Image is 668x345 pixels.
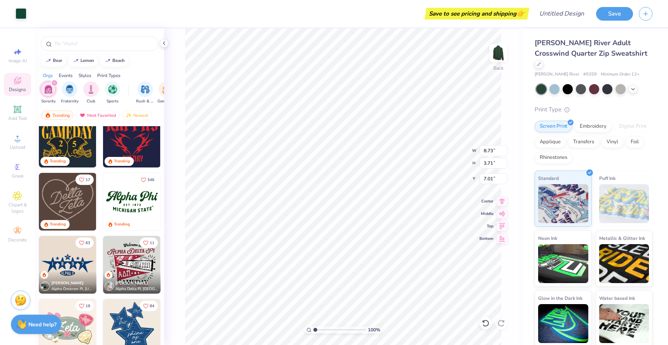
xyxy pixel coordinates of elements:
span: [PERSON_NAME] River Adult Crosswind Quarter Zip Sweatshirt [535,38,647,58]
img: Rush & Bid Image [141,85,150,94]
div: filter for Fraternity [61,81,79,104]
button: filter button [157,81,175,104]
span: 63 [86,241,90,245]
button: Save [596,7,633,21]
span: 19 [86,304,90,308]
span: [PERSON_NAME] [51,280,84,286]
span: Greek [12,173,24,179]
img: trend_line.gif [73,58,79,63]
span: Rush & Bid [136,99,154,104]
div: Screen Print [535,121,572,132]
img: Standard [538,184,588,223]
img: trending.gif [45,113,51,118]
span: Sports [107,99,119,104]
button: Like [140,238,158,248]
img: ead2b24a-117b-4488-9b34-c08fd5176a7b [96,173,154,231]
span: Upload [10,144,25,150]
div: Styles [79,72,91,79]
span: Sorority [41,99,56,104]
div: Trending [114,158,130,164]
div: bear [53,58,62,63]
div: Orgs [43,72,53,79]
button: filter button [83,81,99,104]
span: Fraternity [61,99,79,104]
span: Glow in the Dark Ink [538,294,582,302]
div: Trending [114,222,130,227]
span: 346 [147,178,154,182]
input: Untitled Design [533,6,590,21]
span: Game Day [157,99,175,104]
img: Puff Ink [599,184,649,223]
span: Image AI [9,58,27,64]
div: Events [59,72,73,79]
div: Trending [50,158,66,164]
img: Game Day Image [162,85,171,94]
input: Try "Alpha" [54,40,153,48]
img: Glow in the Dark Ink [538,304,588,343]
div: filter for Rush & Bid [136,81,154,104]
span: Minimum Order: 12 + [601,71,640,78]
button: Like [75,238,94,248]
button: Like [140,301,158,311]
img: most_fav.gif [79,113,86,118]
span: Add Text [8,115,27,121]
button: Like [75,301,94,311]
span: Designs [9,86,26,93]
span: 17 [86,178,90,182]
span: Alpha Omicron Pi, [US_STATE] A&M University [51,286,93,292]
img: 12710c6a-dcc0-49ce-8688-7fe8d5f96fe2 [39,173,96,231]
img: Fraternity Image [65,85,74,94]
img: Metallic & Glitter Ink [599,244,649,283]
button: filter button [40,81,56,104]
div: filter for Sorority [40,81,56,104]
button: Like [75,174,94,185]
img: Avatar [40,282,50,291]
img: Avatar [105,282,114,291]
img: 99edcb88-b669-4548-8e21-b6703597cff9 [160,236,218,294]
span: [PERSON_NAME] [115,280,148,286]
div: Embroidery [575,121,612,132]
span: [PERSON_NAME] River [535,71,579,78]
strong: Need help? [28,321,56,328]
img: Water based Ink [599,304,649,343]
span: Alpha Delta Pi, [GEOGRAPHIC_DATA][US_STATE] at [GEOGRAPHIC_DATA] [115,286,157,292]
button: filter button [61,81,79,104]
div: Rhinestones [535,152,572,164]
span: Club [87,99,95,104]
div: lemon [80,58,94,63]
button: bear [41,55,66,67]
button: Like [137,174,158,185]
div: filter for Sports [105,81,120,104]
img: Sports Image [108,85,117,94]
span: Top [479,224,493,229]
img: Sorority Image [44,85,53,94]
div: Most Favorited [76,111,120,120]
div: Print Type [535,105,652,114]
img: Back [491,45,506,61]
div: Newest [122,111,152,120]
img: 509aa579-d1dd-4753-a2ca-fe6b9b3d7ce7 [103,173,161,231]
img: 4c2ba52e-d93a-4885-b66d-971d0f88707e [96,236,154,294]
span: 100 % [368,326,380,333]
button: lemon [68,55,98,67]
span: Middle [479,211,493,217]
span: Center [479,199,493,204]
div: filter for Game Day [157,81,175,104]
div: Save to see pricing and shipping [427,8,527,19]
img: ce57f32a-cfc6-41ad-89ac-b91076b4d913 [39,236,96,294]
div: Digital Print [614,121,652,132]
div: Vinyl [602,136,623,148]
img: 26489e97-942d-434c-98d3-f0000c66074d [160,110,218,167]
div: beach [112,58,125,63]
img: Newest.gif [126,113,132,118]
img: trend_line.gif [105,58,111,63]
img: 2b704b5a-84f6-4980-8295-53d958423ff9 [96,110,154,167]
span: Standard [538,174,559,182]
span: Bottom [479,236,493,241]
div: Foil [626,136,644,148]
div: Transfers [568,136,599,148]
span: # 9359 [583,71,597,78]
span: 84 [150,304,154,308]
span: 👉 [516,9,525,18]
span: Decorate [8,237,27,243]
